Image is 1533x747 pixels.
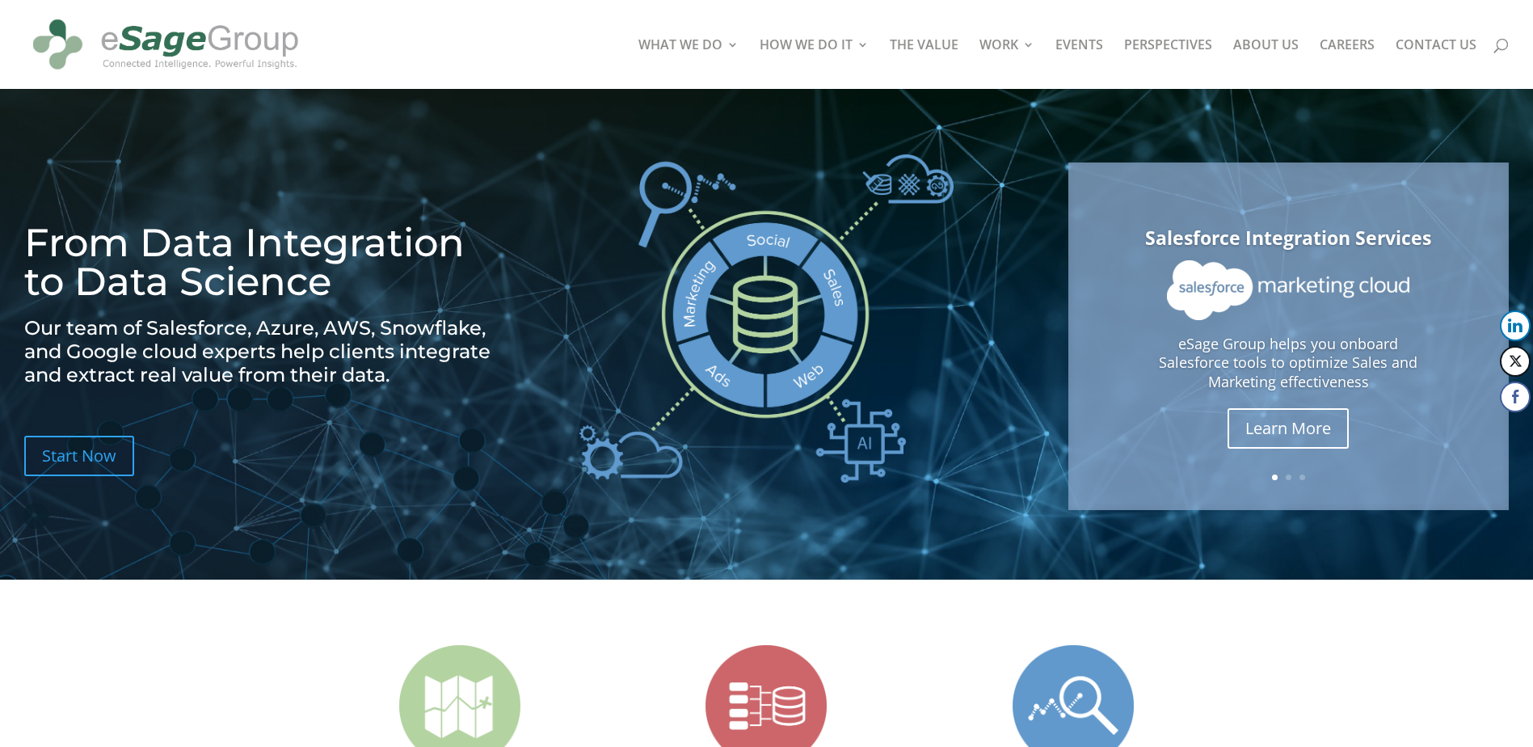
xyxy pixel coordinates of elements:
[638,39,739,89] a: WHAT WE DO
[1055,39,1103,89] a: EVENTS
[1272,475,1278,480] a: 1
[1233,39,1299,89] a: ABOUT US
[1145,225,1431,251] a: Salesforce Integration Services
[1126,335,1451,392] p: eSage Group helps you onboard Salesforce tools to optimize Sales and Marketing effectiveness
[1500,310,1531,341] button: LinkedIn Share
[27,6,304,82] img: eSage Group
[979,39,1034,89] a: WORK
[890,39,958,89] a: THE VALUE
[24,223,509,309] h1: From Data Integration to Data Science
[1299,475,1305,480] a: 3
[24,317,509,395] h2: Our team of Salesforce, Azure, AWS, Snowflake, and Google cloud experts help clients integrate an...
[24,436,134,476] a: Start Now
[1500,382,1531,412] button: Facebook Share
[1124,39,1212,89] a: PERSPECTIVES
[1500,346,1531,377] button: Twitter Share
[1320,39,1375,89] a: CAREERS
[1396,39,1476,89] a: CONTACT US
[1286,475,1291,480] a: 2
[760,39,869,89] a: HOW WE DO IT
[1228,408,1349,449] a: Learn More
